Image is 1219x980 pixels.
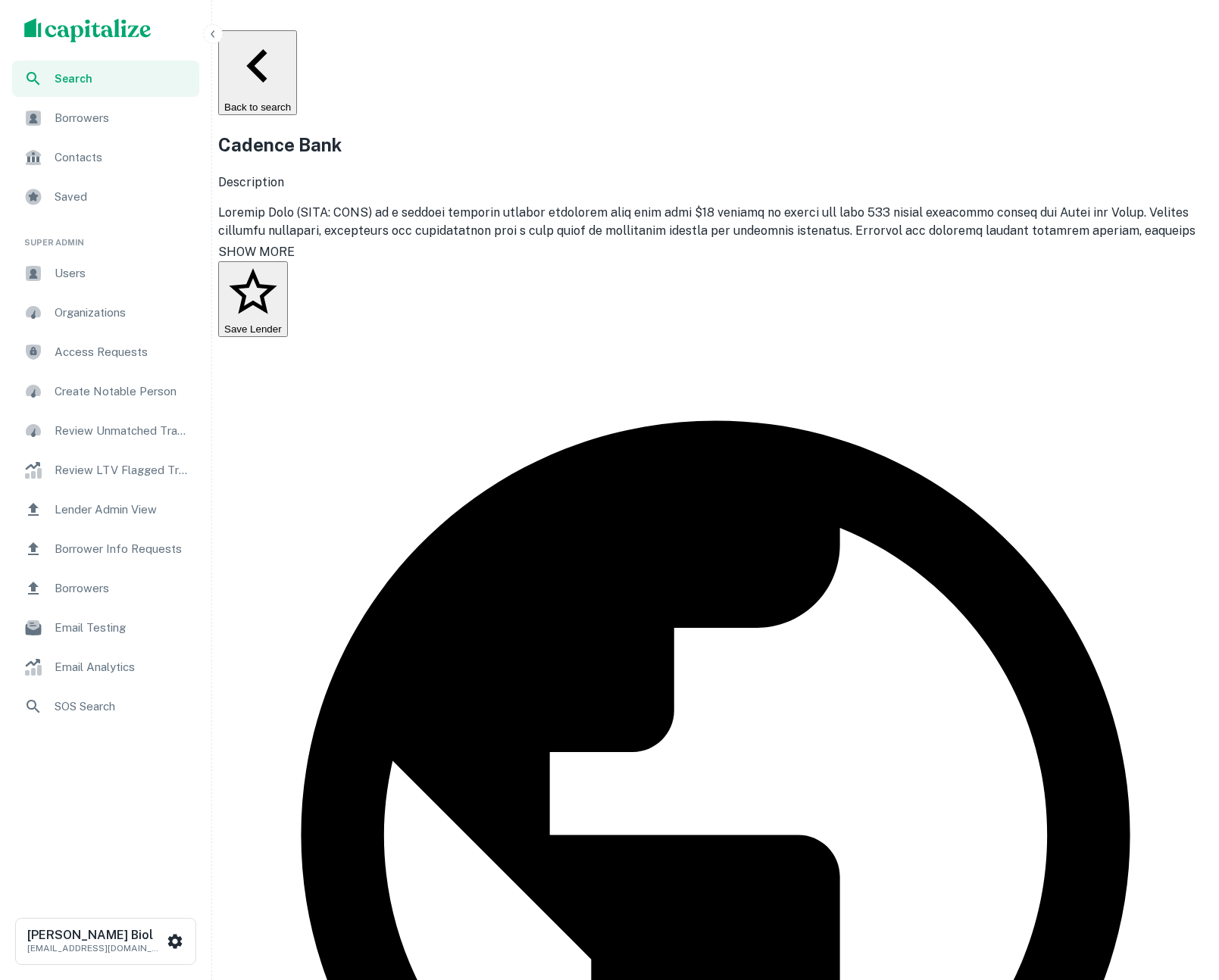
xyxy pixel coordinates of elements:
a: Create Notable Person [12,373,199,410]
span: Borrower Info Requests [55,540,190,558]
h6: [PERSON_NAME] Biol [27,929,164,941]
span: Create Notable Person [55,382,190,401]
span: Organizations [55,304,190,322]
a: Contacts [12,139,199,176]
span: Borrowers [55,579,190,598]
span: Review LTV Flagged Transactions [55,461,190,479]
span: Email Testing [55,619,190,637]
button: [PERSON_NAME] Biol[EMAIL_ADDRESS][DOMAIN_NAME] [15,918,196,965]
li: Super Admin [12,218,199,255]
span: Saved [55,188,190,206]
a: Borrowers [12,570,199,607]
a: Organizations [12,295,199,331]
span: Description [218,175,284,189]
a: Email Testing [12,610,199,646]
span: Borrowers [55,109,190,127]
a: Saved [12,179,199,215]
button: Back to search [218,30,297,115]
span: Users [55,264,190,282]
span: Lender Admin View [55,501,190,519]
a: Access Requests [12,334,199,370]
a: Users [12,255,199,292]
img: capitalize-logo.png [24,18,152,42]
a: Search [12,61,199,97]
a: Lender Admin View [12,492,199,528]
a: Borrower Info Requests [12,531,199,567]
a: SOS Search [12,688,199,725]
h2: Cadence Bank [218,131,1213,158]
a: Email Analytics [12,649,199,685]
span: Contacts [55,148,190,167]
iframe: Chat Widget [1143,859,1219,932]
span: Review Unmatched Transactions [55,422,190,440]
span: SOS Search [55,698,190,716]
span: SHOW MORE [218,245,295,259]
span: Access Requests [55,343,190,361]
span: Email Analytics [55,658,190,676]
a: Review Unmatched Transactions [12,413,199,449]
span: Search [55,70,190,87]
p: [EMAIL_ADDRESS][DOMAIN_NAME] [27,941,164,955]
a: Review LTV Flagged Transactions [12,452,199,488]
button: Save Lender [218,261,288,337]
a: Borrowers [12,100,199,136]
p: Loremip Dolo (SITA: CONS) ad e seddoei temporin utlabor etdolorem aliq enim admi $18 veniamq no e... [218,204,1213,331]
